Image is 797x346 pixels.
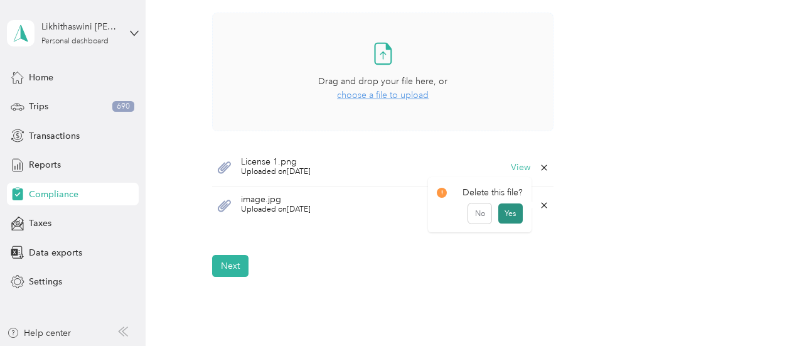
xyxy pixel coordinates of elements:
[213,13,553,131] span: Drag and drop your file here, orchoose a file to upload
[29,246,82,259] span: Data exports
[29,188,78,201] span: Compliance
[241,158,311,166] span: License 1.png
[727,276,797,346] iframe: Everlance-gr Chat Button Frame
[41,38,109,45] div: Personal dashboard
[29,71,53,84] span: Home
[241,204,311,215] span: Uploaded on [DATE]
[7,327,71,340] button: Help center
[29,158,61,171] span: Reports
[112,101,134,112] span: 690
[498,203,523,224] button: Yes
[241,166,311,178] span: Uploaded on [DATE]
[511,163,530,172] button: View
[29,129,80,143] span: Transactions
[212,255,249,277] button: Next
[29,275,62,288] span: Settings
[337,90,429,100] span: choose a file to upload
[241,195,311,204] span: image.jpg
[29,217,51,230] span: Taxes
[29,100,48,113] span: Trips
[318,76,447,87] span: Drag and drop your file here, or
[437,186,523,199] div: Delete this file?
[468,203,491,224] button: No
[41,20,120,33] div: Likhithaswini [PERSON_NAME]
